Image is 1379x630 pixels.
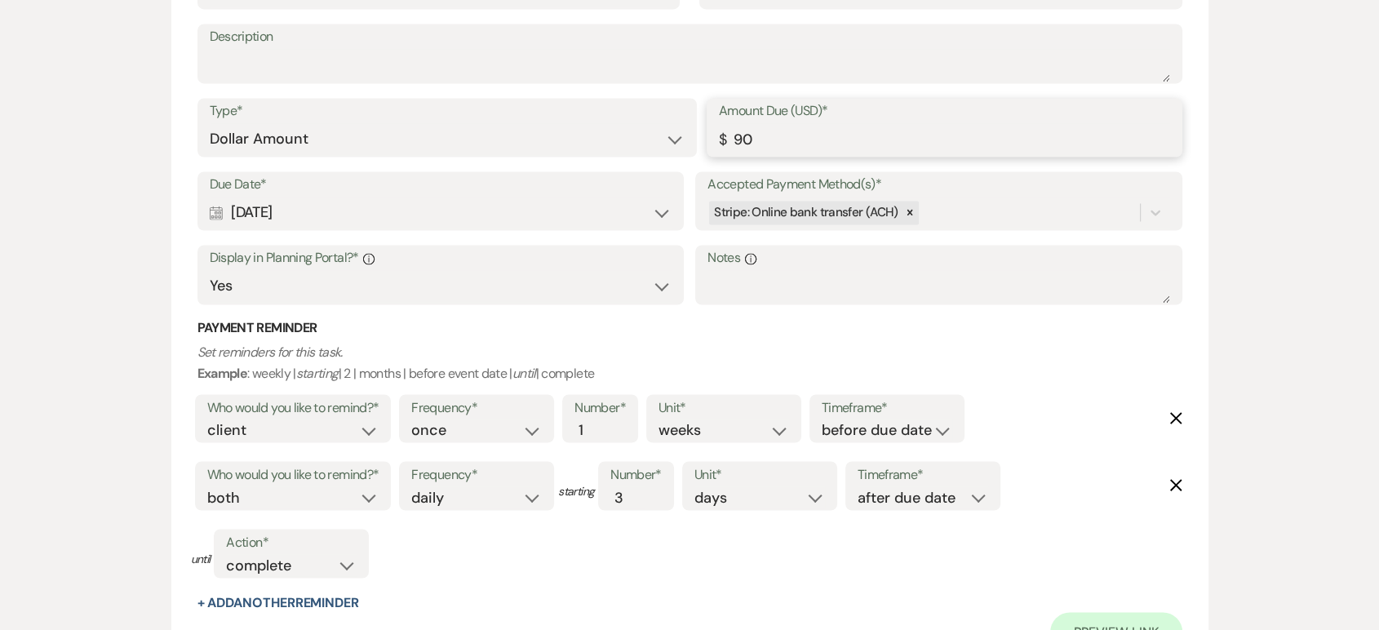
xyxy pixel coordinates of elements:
[574,396,626,419] label: Number*
[197,364,248,381] b: Example
[694,463,825,486] label: Unit*
[858,463,988,486] label: Timeframe*
[658,396,789,419] label: Unit*
[512,364,536,381] i: until
[207,463,379,486] label: Who would you like to remind?*
[296,364,339,381] i: starting
[197,341,1182,383] p: : weekly | | 2 | months | before event date | | complete
[707,173,1169,197] label: Accepted Payment Method(s)*
[197,596,359,609] button: + AddAnotherReminder
[719,129,726,151] div: $
[210,197,672,228] div: [DATE]
[207,396,379,419] label: Who would you like to remind?*
[197,319,1182,337] h3: Payment Reminder
[210,100,685,123] label: Type*
[822,396,952,419] label: Timeframe*
[197,343,343,360] i: Set reminders for this task.
[191,550,211,567] span: until
[558,482,594,499] span: starting
[210,246,672,270] label: Display in Planning Portal?*
[411,396,542,419] label: Frequency*
[210,173,672,197] label: Due Date*
[707,246,1169,270] label: Notes
[714,204,898,220] span: Stripe: Online bank transfer (ACH)
[610,463,662,486] label: Number*
[226,530,357,554] label: Action*
[719,100,1170,123] label: Amount Due (USD)*
[411,463,542,486] label: Frequency*
[210,25,1170,49] label: Description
